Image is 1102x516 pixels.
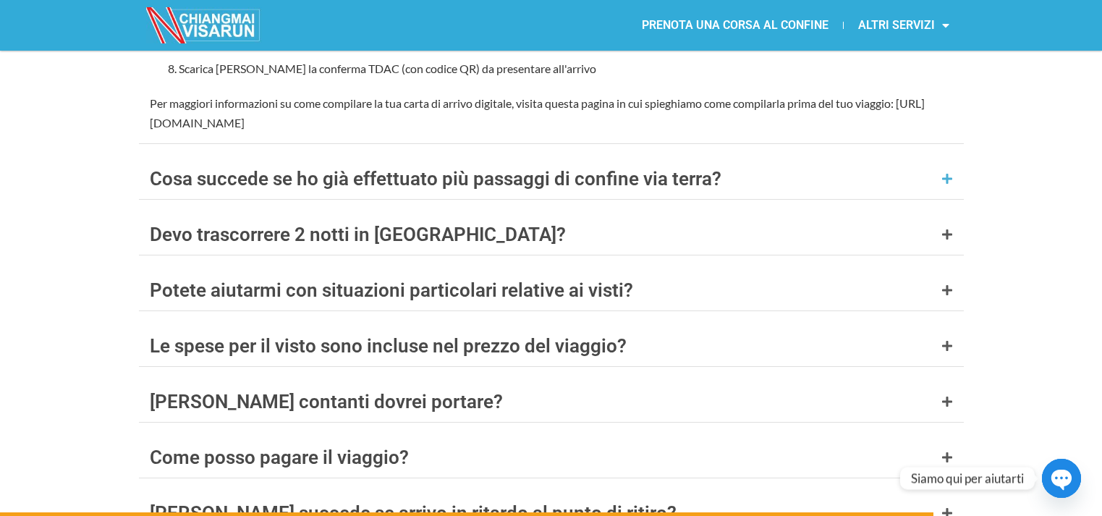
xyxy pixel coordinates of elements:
font: [PERSON_NAME] contanti dovrei portare? [150,391,503,413]
font: Le spese per il visto sono incluse nel prezzo del viaggio? [150,335,627,357]
nav: Menu [551,9,964,42]
font: Per maggiori informazioni su come compilare la tua carta di arrivo digitale, visita questa pagina... [150,96,925,130]
font: ALTRI SERVIZI [858,18,935,32]
font: PRENOTA UNA CORSA AL CONFINE [642,18,828,32]
a: ALTRI SERVIZI [844,9,964,42]
font: Cosa succede se ho già effettuato più passaggi di confine via terra? [150,168,721,190]
a: PRENOTA UNA CORSA AL CONFINE [627,9,843,42]
font: Come posso pagare il viaggio? [150,447,409,468]
font: Devo trascorrere 2 notti in [GEOGRAPHIC_DATA]? [150,224,566,245]
font: Potete aiutarmi con situazioni particolari relative ai visti? [150,279,633,301]
font: Scarica [PERSON_NAME] la conferma TDAC (con codice QR) da presentare all'arrivo [179,62,596,75]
